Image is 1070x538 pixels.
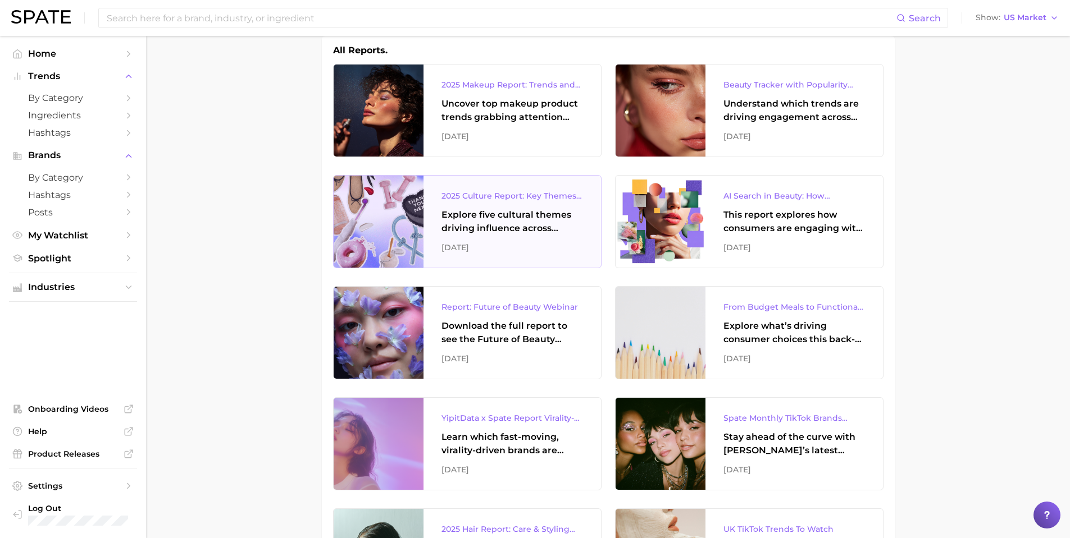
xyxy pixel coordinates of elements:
[9,500,137,529] a: Log out. Currently logged in with e-mail haley.donohue@iff.com.
[441,352,583,365] div: [DATE]
[9,401,137,417] a: Onboarding Videos
[9,250,137,267] a: Spotlight
[723,130,865,143] div: [DATE]
[441,189,583,203] div: 2025 Culture Report: Key Themes That Are Shaping Consumer Demand
[441,78,583,91] div: 2025 Makeup Report: Trends and Brands to Watch
[441,430,583,457] div: Learn which fast-moving, virality-driven brands are leading the pack, the risks of viral growth, ...
[723,352,865,365] div: [DATE]
[441,411,583,425] div: YipitData x Spate Report Virality-Driven Brands Are Taking a Slice of the Beauty Pie
[9,204,137,221] a: Posts
[9,423,137,440] a: Help
[106,8,896,27] input: Search here for a brand, industry, or ingredient
[1004,15,1046,21] span: US Market
[909,13,941,24] span: Search
[28,172,118,183] span: by Category
[28,71,118,81] span: Trends
[28,253,118,264] span: Spotlight
[723,522,865,536] div: UK TikTok Trends To Watch
[9,186,137,204] a: Hashtags
[9,227,137,244] a: My Watchlist
[28,449,118,459] span: Product Releases
[9,477,137,494] a: Settings
[9,279,137,296] button: Industries
[441,522,583,536] div: 2025 Hair Report: Care & Styling Products
[28,481,118,491] span: Settings
[28,503,128,513] span: Log Out
[441,300,583,314] div: Report: Future of Beauty Webinar
[976,15,1000,21] span: Show
[28,207,118,218] span: Posts
[973,11,1062,25] button: ShowUS Market
[28,230,118,241] span: My Watchlist
[333,64,602,157] a: 2025 Makeup Report: Trends and Brands to WatchUncover top makeup product trends grabbing attentio...
[441,241,583,254] div: [DATE]
[333,397,602,490] a: YipitData x Spate Report Virality-Driven Brands Are Taking a Slice of the Beauty PieLearn which f...
[723,241,865,254] div: [DATE]
[441,463,583,476] div: [DATE]
[723,97,865,124] div: Understand which trends are driving engagement across platforms in the skin, hair, makeup, and fr...
[9,89,137,107] a: by Category
[28,190,118,200] span: Hashtags
[28,426,118,436] span: Help
[441,130,583,143] div: [DATE]
[28,127,118,138] span: Hashtags
[333,175,602,268] a: 2025 Culture Report: Key Themes That Are Shaping Consumer DemandExplore five cultural themes driv...
[9,445,137,462] a: Product Releases
[28,93,118,103] span: by Category
[441,319,583,346] div: Download the full report to see the Future of Beauty trends we unpacked during the webinar.
[28,48,118,59] span: Home
[441,97,583,124] div: Uncover top makeup product trends grabbing attention across eye, lip, and face makeup, and the br...
[11,10,71,24] img: SPATE
[9,45,137,62] a: Home
[615,64,884,157] a: Beauty Tracker with Popularity IndexUnderstand which trends are driving engagement across platfor...
[723,463,865,476] div: [DATE]
[333,286,602,379] a: Report: Future of Beauty WebinarDownload the full report to see the Future of Beauty trends we un...
[723,319,865,346] div: Explore what’s driving consumer choices this back-to-school season From budget-friendly meals to ...
[723,411,865,425] div: Spate Monthly TikTok Brands Tracker
[615,286,884,379] a: From Budget Meals to Functional Snacks: Food & Beverage Trends Shaping Consumer Behavior This Sch...
[723,189,865,203] div: AI Search in Beauty: How Consumers Are Using ChatGPT vs. Google Search
[441,208,583,235] div: Explore five cultural themes driving influence across beauty, food, and pop culture.
[28,150,118,160] span: Brands
[723,208,865,235] div: This report explores how consumers are engaging with AI-powered search tools — and what it means ...
[9,68,137,85] button: Trends
[723,430,865,457] div: Stay ahead of the curve with [PERSON_NAME]’s latest monthly tracker, spotlighting the fastest-gro...
[9,124,137,141] a: Hashtags
[615,175,884,268] a: AI Search in Beauty: How Consumers Are Using ChatGPT vs. Google SearchThis report explores how co...
[9,169,137,186] a: by Category
[28,282,118,292] span: Industries
[723,300,865,314] div: From Budget Meals to Functional Snacks: Food & Beverage Trends Shaping Consumer Behavior This Sch...
[615,397,884,490] a: Spate Monthly TikTok Brands TrackerStay ahead of the curve with [PERSON_NAME]’s latest monthly tr...
[9,147,137,164] button: Brands
[28,404,118,414] span: Onboarding Videos
[333,44,388,57] h1: All Reports.
[723,78,865,91] div: Beauty Tracker with Popularity Index
[9,107,137,124] a: Ingredients
[28,110,118,121] span: Ingredients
